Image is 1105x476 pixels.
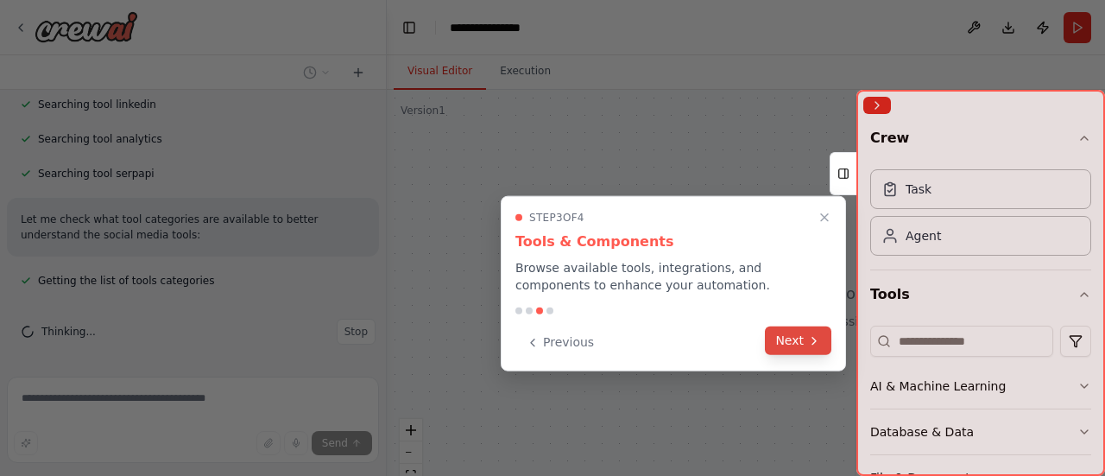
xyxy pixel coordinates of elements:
h3: Tools & Components [515,232,831,252]
span: Step 3 of 4 [529,211,584,225]
button: Close walkthrough [814,207,835,228]
button: Previous [515,328,604,357]
button: Next [765,327,831,355]
p: Browse available tools, integrations, and components to enhance your automation. [515,259,831,294]
button: Hide left sidebar [397,16,421,40]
